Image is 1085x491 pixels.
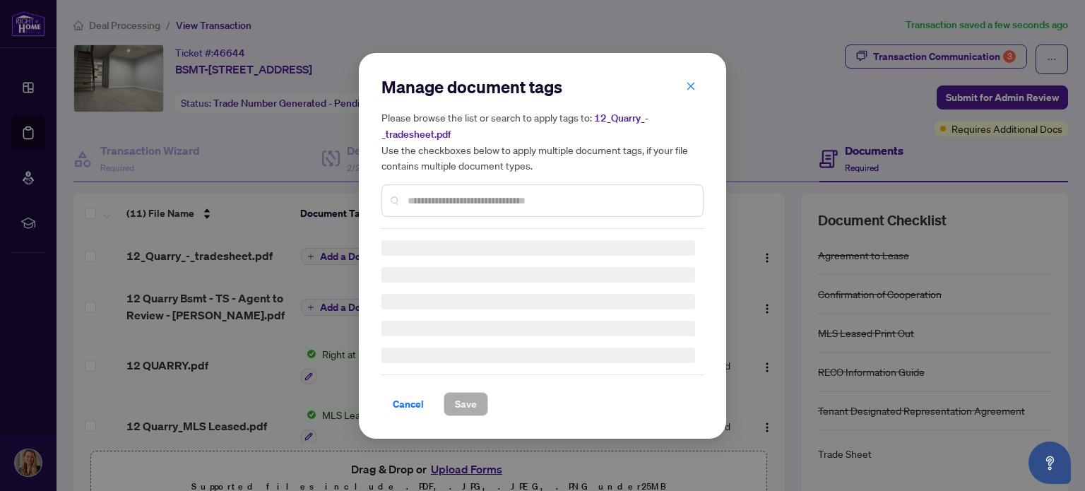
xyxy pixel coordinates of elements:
[1028,442,1071,484] button: Open asap
[381,110,704,173] h5: Please browse the list or search to apply tags to: Use the checkboxes below to apply multiple doc...
[444,392,488,416] button: Save
[381,112,648,141] span: 12_Quarry_-_tradesheet.pdf
[686,81,696,90] span: close
[381,392,435,416] button: Cancel
[393,393,424,415] span: Cancel
[381,76,704,98] h2: Manage document tags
